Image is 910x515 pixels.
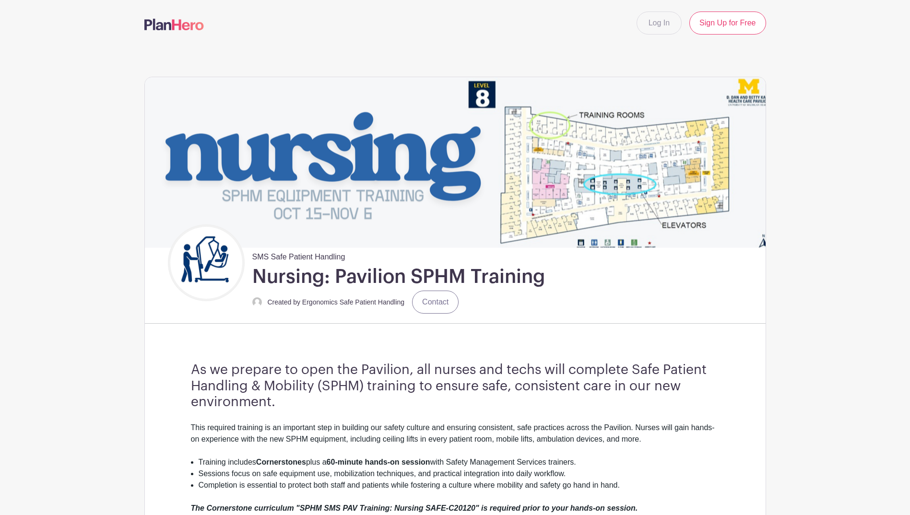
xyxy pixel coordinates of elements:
img: event_banner_9715.png [145,77,766,247]
li: Sessions focus on safe equipment use, mobilization techniques, and practical integration into dai... [199,468,720,480]
a: Sign Up for Free [689,12,766,35]
img: logo-507f7623f17ff9eddc593b1ce0a138ce2505c220e1c5a4e2b4648c50719b7d32.svg [144,19,204,30]
h1: Nursing: Pavilion SPHM Training [252,265,545,289]
small: Created by Ergonomics Safe Patient Handling [268,298,405,306]
div: This required training is an important step in building our safety culture and ensuring consisten... [191,422,720,456]
a: Log In [637,12,682,35]
li: Training includes plus a with Safety Management Services trainers. [199,456,720,468]
li: Completion is essential to protect both staff and patients while fostering a culture where mobili... [199,480,720,491]
strong: Cornerstones [256,458,306,466]
strong: 60-minute hands-on session [327,458,430,466]
img: default-ce2991bfa6775e67f084385cd625a349d9dcbb7a52a09fb2fda1e96e2d18dcdb.png [252,297,262,307]
img: Untitled%20design.png [170,227,242,299]
em: The Cornerstone curriculum "SPHM SMS PAV Training: Nursing SAFE-C20120" is required prior to your... [191,504,638,512]
h3: As we prepare to open the Pavilion, all nurses and techs will complete Safe Patient Handling & Mo... [191,362,720,410]
span: SMS Safe Patient Handling [252,247,345,263]
a: Contact [412,291,459,314]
